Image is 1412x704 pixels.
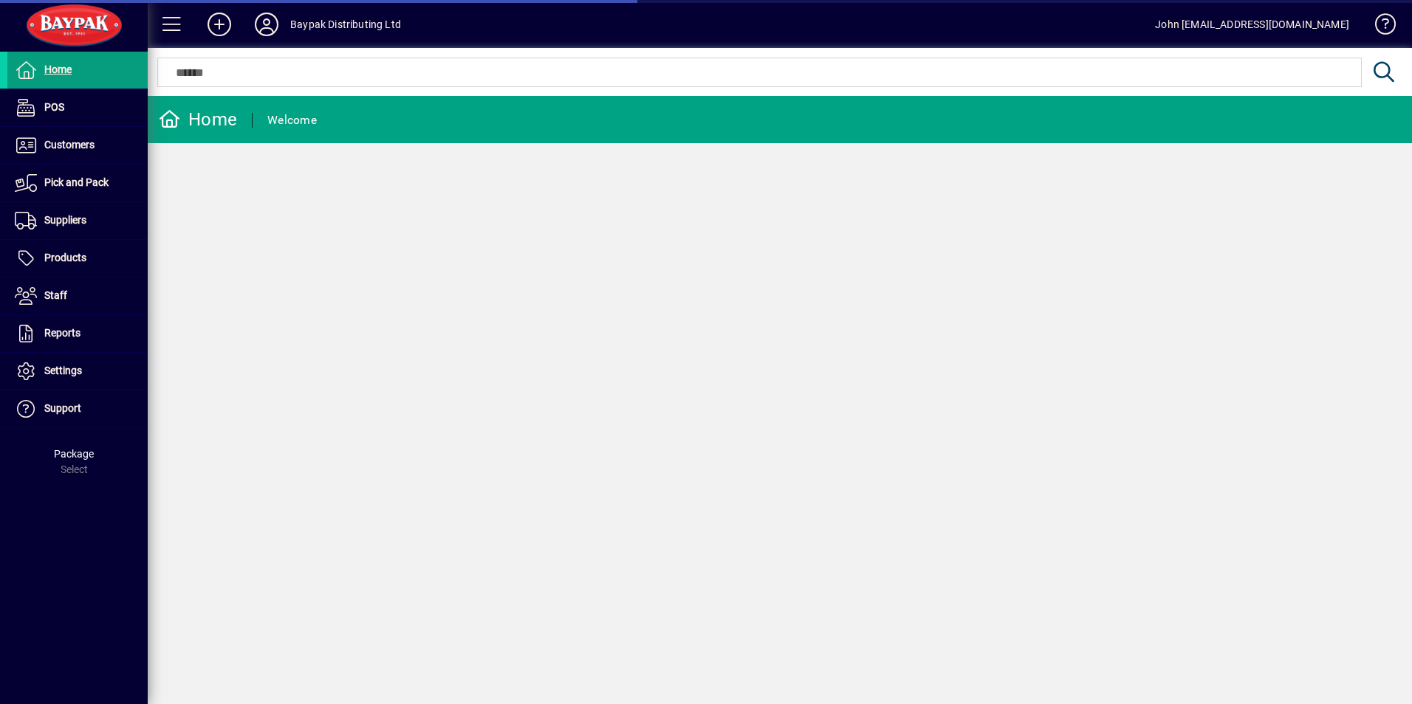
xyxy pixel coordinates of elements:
[196,11,243,38] button: Add
[44,101,64,113] span: POS
[54,448,94,460] span: Package
[7,315,148,352] a: Reports
[7,127,148,164] a: Customers
[7,390,148,427] a: Support
[7,89,148,126] a: POS
[1364,3,1394,51] a: Knowledge Base
[44,214,86,226] span: Suppliers
[7,277,148,314] a: Staff
[44,365,82,376] span: Settings
[7,240,148,277] a: Products
[267,108,317,132] div: Welcome
[44,176,109,188] span: Pick and Pack
[1155,13,1349,36] div: John [EMAIL_ADDRESS][DOMAIN_NAME]
[44,289,67,301] span: Staff
[44,63,72,75] span: Home
[290,13,401,36] div: Baypak Distributing Ltd
[159,108,237,131] div: Home
[7,165,148,201] a: Pick and Pack
[44,327,80,339] span: Reports
[7,202,148,239] a: Suppliers
[44,139,95,151] span: Customers
[243,11,290,38] button: Profile
[44,252,86,263] span: Products
[44,402,81,414] span: Support
[7,353,148,390] a: Settings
